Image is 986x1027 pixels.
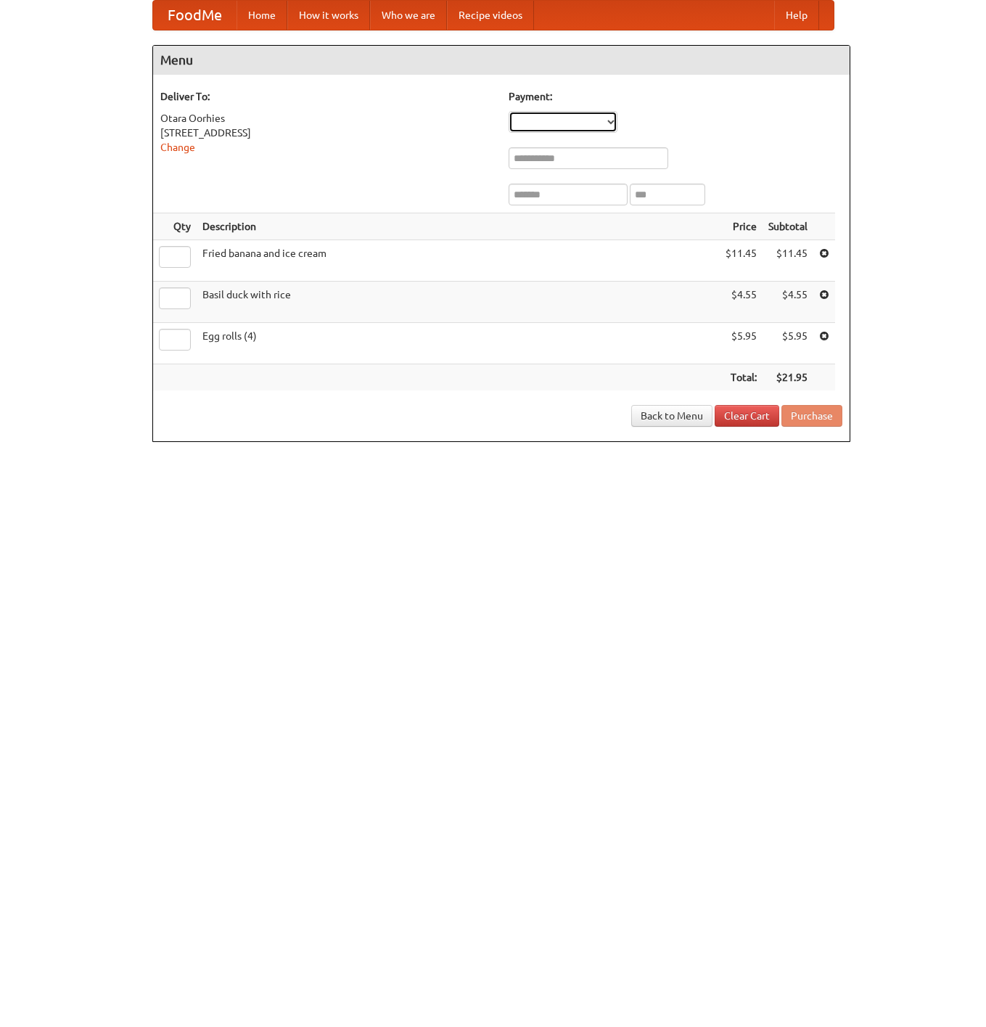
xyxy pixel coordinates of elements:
[447,1,534,30] a: Recipe videos
[197,282,720,323] td: Basil duck with rice
[370,1,447,30] a: Who we are
[720,240,763,282] td: $11.45
[197,213,720,240] th: Description
[160,142,195,153] a: Change
[153,46,850,75] h4: Menu
[237,1,287,30] a: Home
[287,1,370,30] a: How it works
[160,89,494,104] h5: Deliver To:
[774,1,819,30] a: Help
[197,240,720,282] td: Fried banana and ice cream
[763,240,813,282] td: $11.45
[509,89,842,104] h5: Payment:
[153,1,237,30] a: FoodMe
[631,405,712,427] a: Back to Menu
[781,405,842,427] button: Purchase
[160,111,494,126] div: Otara Oorhies
[763,323,813,364] td: $5.95
[763,282,813,323] td: $4.55
[715,405,779,427] a: Clear Cart
[763,213,813,240] th: Subtotal
[153,213,197,240] th: Qty
[763,364,813,391] th: $21.95
[720,323,763,364] td: $5.95
[720,282,763,323] td: $4.55
[720,213,763,240] th: Price
[720,364,763,391] th: Total:
[160,126,494,140] div: [STREET_ADDRESS]
[197,323,720,364] td: Egg rolls (4)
